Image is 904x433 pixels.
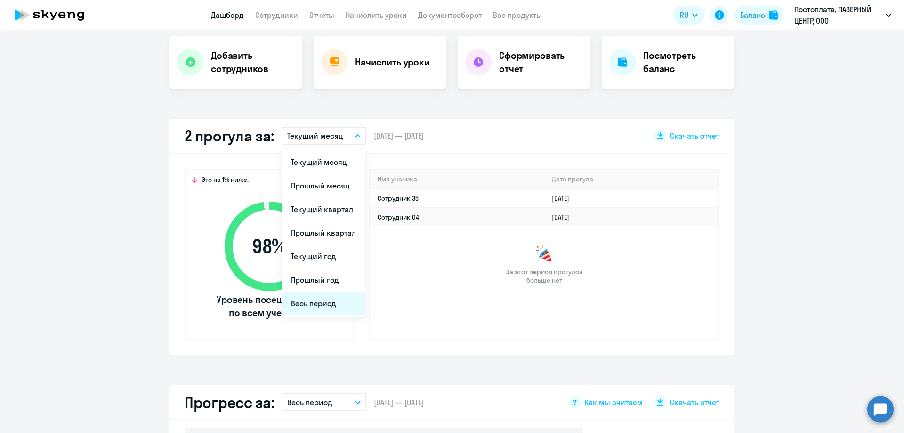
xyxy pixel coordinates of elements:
[309,10,334,20] a: Отчеты
[552,194,577,203] a: [DATE]
[185,393,274,412] h2: Прогресс за:
[211,10,244,20] a: Дашборд
[282,148,365,317] ul: RU
[211,49,295,75] h4: Добавить сотрудников
[643,49,727,75] h4: Посмотреть баланс
[535,245,554,264] img: congrats
[585,397,643,408] span: Как мы считаем
[255,10,298,20] a: Сотрудники
[378,213,419,221] a: Сотрудник 04
[282,127,366,145] button: Текущий месяц
[769,10,778,20] img: balance
[370,170,544,189] th: Имя ученика
[680,9,688,21] span: RU
[355,56,430,69] h4: Начислить уроки
[202,175,249,187] span: Это на 1% ниже,
[740,9,765,21] div: Баланс
[374,397,424,408] span: [DATE] — [DATE]
[346,10,407,20] a: Начислить уроки
[287,397,332,408] p: Весь период
[493,10,542,20] a: Все продукты
[374,131,424,141] span: [DATE] — [DATE]
[282,393,366,411] button: Весь период
[287,130,343,141] p: Текущий месяц
[544,170,718,189] th: Дата прогула
[418,10,482,20] a: Документооборот
[670,131,719,141] span: Скачать отчет
[215,293,323,319] span: Уровень посещаемости по всем ученикам
[673,6,704,25] button: RU
[499,49,583,75] h4: Сформировать отчет
[505,268,584,285] span: За этот период прогулов больше нет
[670,397,719,408] span: Скачать отчет
[794,4,882,26] p: Постоплата, ЛАЗЕРНЫЙ ЦЕНТР, ООО
[552,213,577,221] a: [DATE]
[790,4,896,26] button: Постоплата, ЛАЗЕРНЫЙ ЦЕНТР, ООО
[215,235,323,258] span: 98 %
[185,126,274,145] h2: 2 прогула за:
[378,194,419,203] a: Сотрудник 35
[734,6,784,25] button: Балансbalance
